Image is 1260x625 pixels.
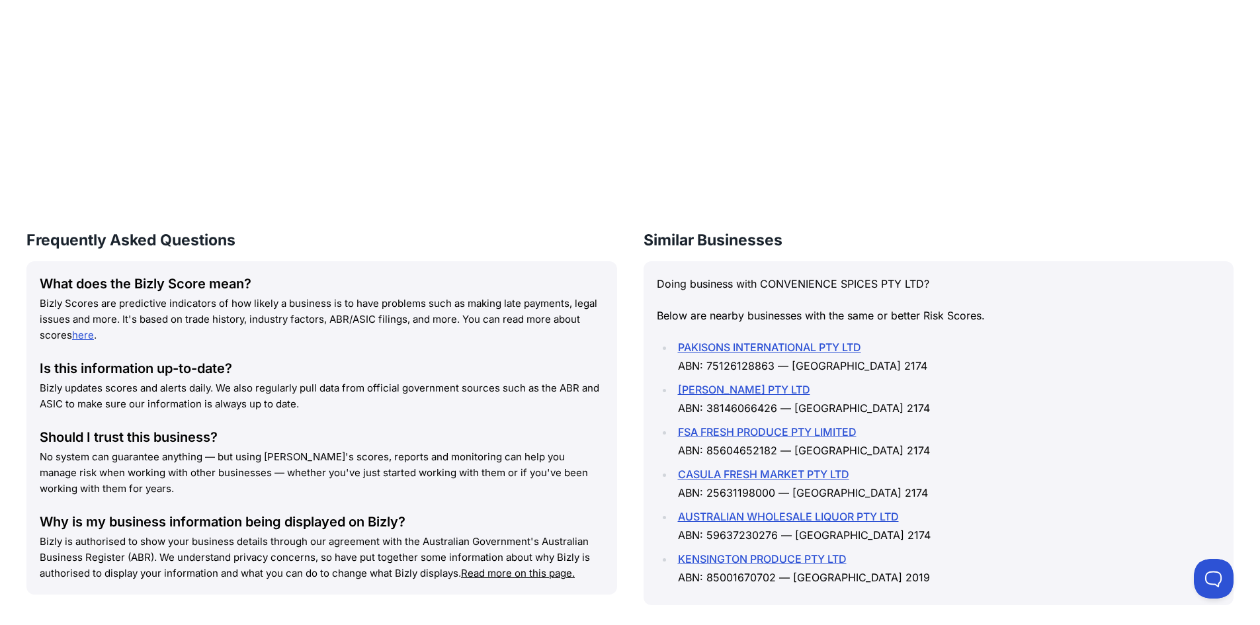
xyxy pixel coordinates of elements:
a: PAKISONS INTERNATIONAL PTY LTD [678,341,861,354]
p: Bizly is authorised to show your business details through our agreement with the Australian Gover... [40,534,604,581]
li: ABN: 75126128863 — [GEOGRAPHIC_DATA] 2174 [674,338,1221,375]
iframe: Toggle Customer Support [1194,559,1234,599]
p: Bizly Scores are predictive indicators of how likely a business is to have problems such as makin... [40,296,604,343]
div: What does the Bizly Score mean? [40,274,604,293]
a: Read more on this page. [461,567,575,579]
a: AUSTRALIAN WHOLESALE LIQUOR PTY LTD [678,510,899,523]
p: Below are nearby businesses with the same or better Risk Scores. [657,306,1221,325]
a: FSA FRESH PRODUCE PTY LIMITED [678,425,857,438]
li: ABN: 85604652182 — [GEOGRAPHIC_DATA] 2174 [674,423,1221,460]
h3: Frequently Asked Questions [26,229,617,251]
a: CASULA FRESH MARKET PTY LTD [678,468,849,481]
li: ABN: 85001670702 — [GEOGRAPHIC_DATA] 2019 [674,550,1221,587]
div: Why is my business information being displayed on Bizly? [40,513,604,531]
li: ABN: 38146066426 — [GEOGRAPHIC_DATA] 2174 [674,380,1221,417]
a: KENSINGTON PRODUCE PTY LTD [678,552,847,565]
li: ABN: 59637230276 — [GEOGRAPHIC_DATA] 2174 [674,507,1221,544]
a: here [72,329,94,341]
div: Is this information up-to-date? [40,359,604,378]
li: ABN: 25631198000 — [GEOGRAPHIC_DATA] 2174 [674,465,1221,502]
h3: Similar Businesses [644,229,1234,251]
a: [PERSON_NAME] PTY LTD [678,383,810,396]
p: Doing business with CONVENIENCE SPICES PTY LTD? [657,274,1221,293]
div: Should I trust this business? [40,428,604,446]
p: Bizly updates scores and alerts daily. We also regularly pull data from official government sourc... [40,380,604,412]
p: No system can guarantee anything — but using [PERSON_NAME]'s scores, reports and monitoring can h... [40,449,604,497]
